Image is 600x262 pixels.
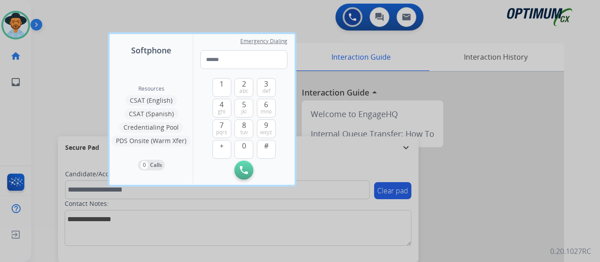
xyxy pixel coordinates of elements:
span: 5 [242,99,246,110]
span: 2 [242,79,246,89]
span: Resources [138,85,164,92]
span: abc [239,87,248,95]
button: Credentialing Pool [119,122,183,133]
span: Emergency Dialing [240,38,287,45]
p: 0 [141,161,148,169]
span: Softphone [131,44,171,57]
button: 3def [257,78,276,97]
span: 0 [242,140,246,151]
p: 0.20.1027RC [550,246,591,257]
span: jkl [241,108,247,115]
img: call-button [240,166,248,174]
button: 1 [212,78,231,97]
span: + [220,140,224,151]
button: # [257,140,276,159]
button: 5jkl [234,99,253,118]
span: def [262,87,270,95]
button: 6mno [257,99,276,118]
button: 7pqrs [212,119,231,138]
button: 2abc [234,78,253,97]
span: wxyz [260,129,272,136]
span: 9 [264,120,268,131]
span: # [264,140,269,151]
button: PDS Onsite (Warm Xfer) [111,135,191,146]
span: pqrs [216,129,227,136]
span: tuv [240,129,248,136]
span: 1 [220,79,224,89]
button: CSAT (Spanish) [124,109,178,119]
span: ghi [218,108,225,115]
button: 8tuv [234,119,253,138]
span: 3 [264,79,268,89]
button: 9wxyz [257,119,276,138]
span: 6 [264,99,268,110]
span: 8 [242,120,246,131]
p: Calls [150,161,162,169]
span: 4 [220,99,224,110]
span: mno [260,108,272,115]
button: 0 [234,140,253,159]
button: + [212,140,231,159]
button: 0Calls [138,160,165,170]
button: CSAT (English) [125,95,177,106]
button: 4ghi [212,99,231,118]
span: 7 [220,120,224,131]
